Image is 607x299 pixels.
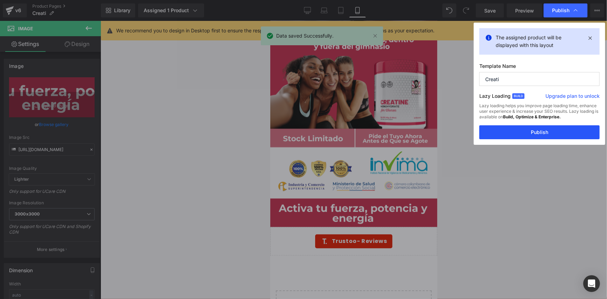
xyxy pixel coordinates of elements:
span: Trustoo [62,216,117,225]
a: Upgrade plan to unlock [545,93,600,102]
label: Lazy Loading [479,92,511,103]
label: Template Name [479,63,600,72]
span: Build [512,93,525,99]
span: Publish [552,7,569,14]
span: - Reviews [87,216,117,224]
div: Lazy loading helps you improve page loading time, enhance user experience & increase your SEO res... [479,103,600,125]
strong: Build, Optimize & Enterprise. [503,114,561,119]
button: Publish [479,125,600,139]
p: The assigned product will be displayed with this layout [496,34,583,49]
div: Open Intercom Messenger [583,275,600,292]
